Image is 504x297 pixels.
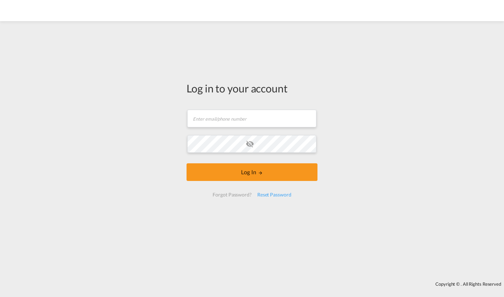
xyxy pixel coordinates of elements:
[246,140,254,148] md-icon: icon-eye-off
[254,188,294,201] div: Reset Password
[210,188,254,201] div: Forgot Password?
[187,163,317,181] button: LOGIN
[187,81,317,96] div: Log in to your account
[187,110,316,127] input: Enter email/phone number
